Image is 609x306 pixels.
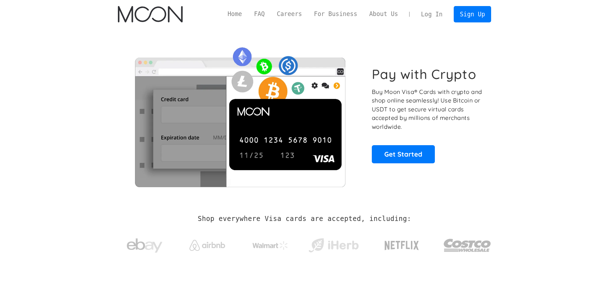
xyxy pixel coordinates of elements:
img: Airbnb [189,240,225,251]
img: Costco [443,232,491,259]
img: ebay [127,234,162,257]
img: Walmart [253,241,288,250]
p: Buy Moon Visa® Cards with crypto and shop online seamlessly! Use Bitcoin or USDT to get secure vi... [372,88,483,131]
a: Walmart [244,234,297,253]
img: Moon Logo [118,6,182,22]
h2: Shop everywhere Visa cards are accepted, including: [198,215,411,223]
img: Moon Cards let you spend your crypto anywhere Visa is accepted. [118,42,362,187]
a: home [118,6,182,22]
img: iHerb [307,236,360,255]
a: ebay [118,227,171,260]
a: iHerb [307,229,360,258]
a: Log In [415,6,448,22]
a: Home [222,10,248,19]
a: About Us [363,10,404,19]
a: For Business [308,10,363,19]
a: Get Started [372,145,435,163]
a: Netflix [370,229,434,258]
a: Sign Up [454,6,491,22]
a: Airbnb [181,233,234,254]
a: Costco [443,225,491,262]
a: Careers [271,10,308,19]
a: FAQ [248,10,271,19]
img: Netflix [384,237,420,254]
h1: Pay with Crypto [372,66,477,82]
